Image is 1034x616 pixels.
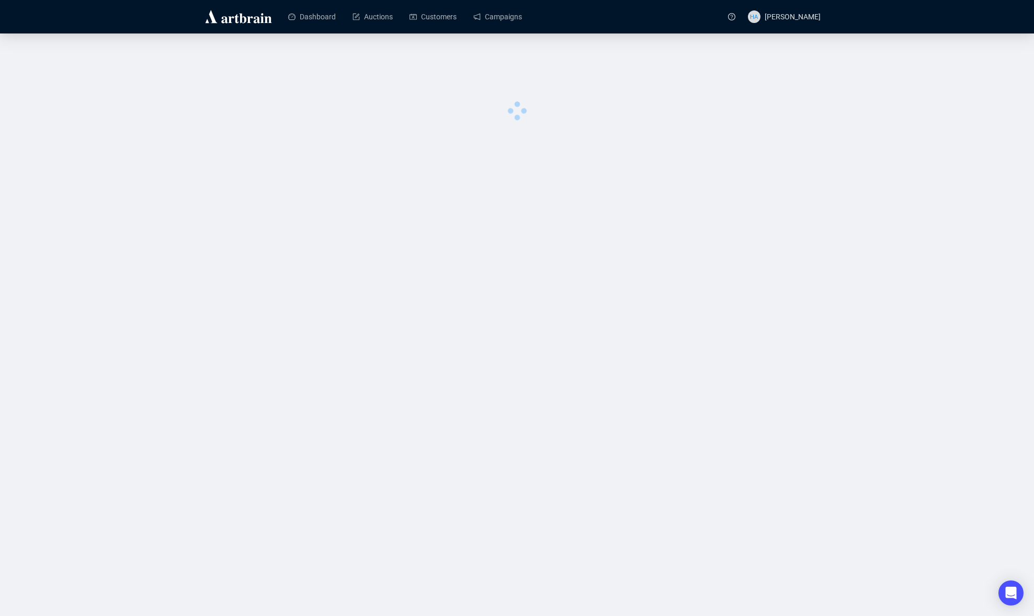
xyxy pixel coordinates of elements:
[998,580,1024,606] div: Open Intercom Messenger
[353,3,393,30] a: Auctions
[288,3,336,30] a: Dashboard
[765,13,821,21] span: [PERSON_NAME]
[728,13,735,20] span: question-circle
[750,12,758,21] span: HA
[410,3,457,30] a: Customers
[473,3,522,30] a: Campaigns
[203,8,274,25] img: logo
